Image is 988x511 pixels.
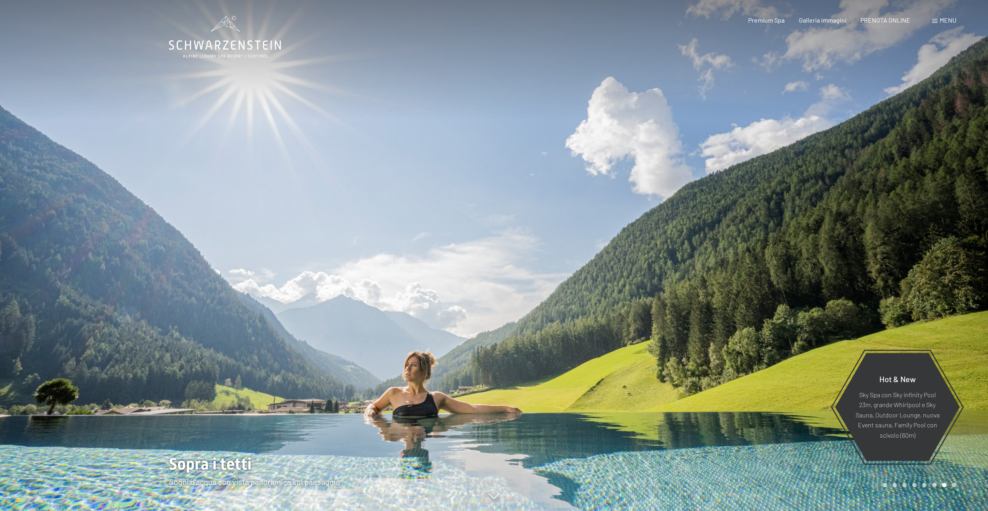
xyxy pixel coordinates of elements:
[880,483,956,487] div: Carousel Pagination
[892,483,897,487] div: Carousel Page 2
[940,16,956,24] span: Menu
[883,483,887,487] div: Carousel Page 1
[748,16,785,24] a: Premium Spa
[902,483,907,487] div: Carousel Page 3
[799,16,846,24] a: Galleria immagini
[854,389,940,440] p: Sky Spa con Sky infinity Pool 23m, grande Whirlpool e Sky Sauna, Outdoor Lounge, nuova Event saun...
[879,374,916,383] span: Hot & New
[952,483,956,487] div: Carousel Page 8
[942,483,946,487] div: Carousel Page 7 (Current Slide)
[860,16,910,24] a: PRENOTA ONLINE
[912,483,917,487] div: Carousel Page 4
[922,483,927,487] div: Carousel Page 5
[932,483,936,487] div: Carousel Page 6
[835,352,960,461] a: Hot & New Sky Spa con Sky infinity Pool 23m, grande Whirlpool e Sky Sauna, Outdoor Lounge, nuova ...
